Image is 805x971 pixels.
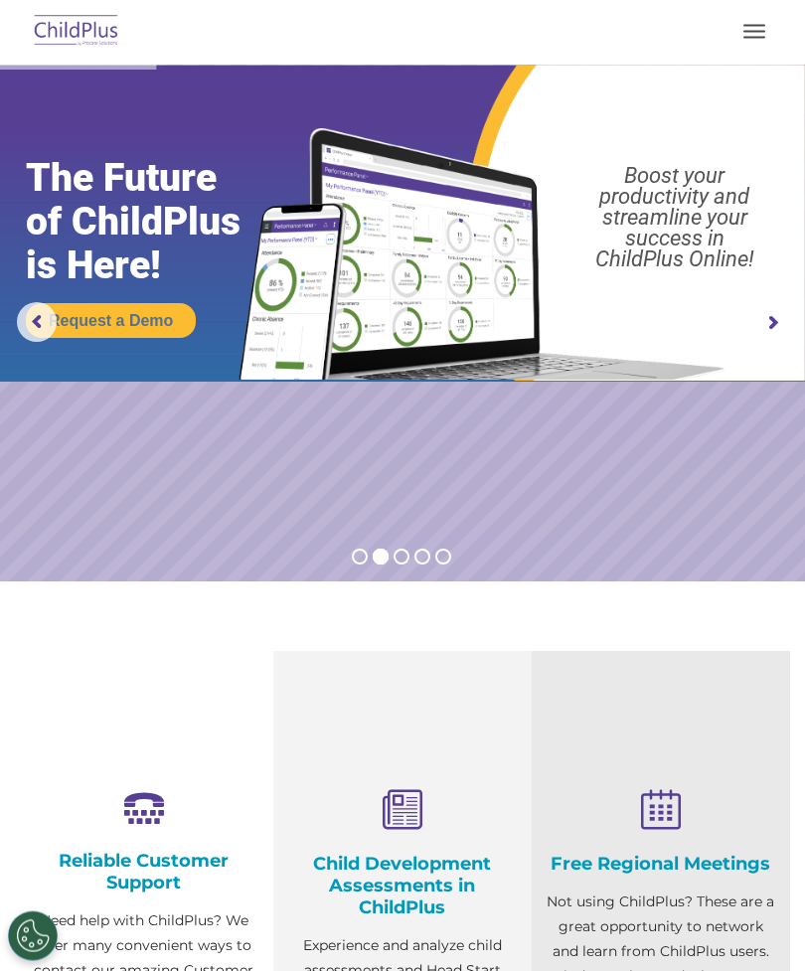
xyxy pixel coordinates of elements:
[30,9,123,56] img: ChildPlus by Procare Solutions
[26,156,283,287] rs-layer: The Future of ChildPlus is Here!
[8,911,58,961] button: Cookies Settings
[556,165,794,269] rs-layer: Boost your productivity and streamline your success in ChildPlus Online!
[288,853,517,918] h4: Child Development Assessments in ChildPlus
[547,853,775,875] h4: Free Regional Meetings
[30,850,258,893] h4: Reliable Customer Support
[26,303,196,338] a: Request a Demo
